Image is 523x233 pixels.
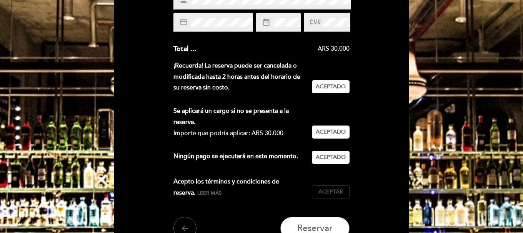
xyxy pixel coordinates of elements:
[173,176,312,198] div: Acepto los términos y condiciones de reserva.
[316,83,346,91] span: Aceptado
[316,128,346,136] span: Aceptado
[173,60,312,93] div: ¡Recuerda! La reserva puede ser cancelada o modificada hasta 2 horas antes del horario de su rese...
[196,45,350,53] div: ARS 30.000
[312,151,350,164] button: Aceptado
[173,151,312,164] div: Ningún pago se ejecutará en este momento.
[173,106,306,128] div: Se aplicará un cargo si no se presenta a la reserva.
[197,190,222,196] span: Leer más
[180,224,190,233] i: arrow_back
[262,18,270,26] i: date_range
[173,45,196,53] span: Total ...
[312,185,350,198] button: Aceptar
[179,18,188,26] i: credit_card
[316,154,346,162] span: Aceptado
[312,80,350,93] button: Aceptado
[173,128,306,139] div: Importe que podría aplicar: ARS 30.000
[318,188,343,196] span: Aceptar
[312,126,350,139] button: Aceptado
